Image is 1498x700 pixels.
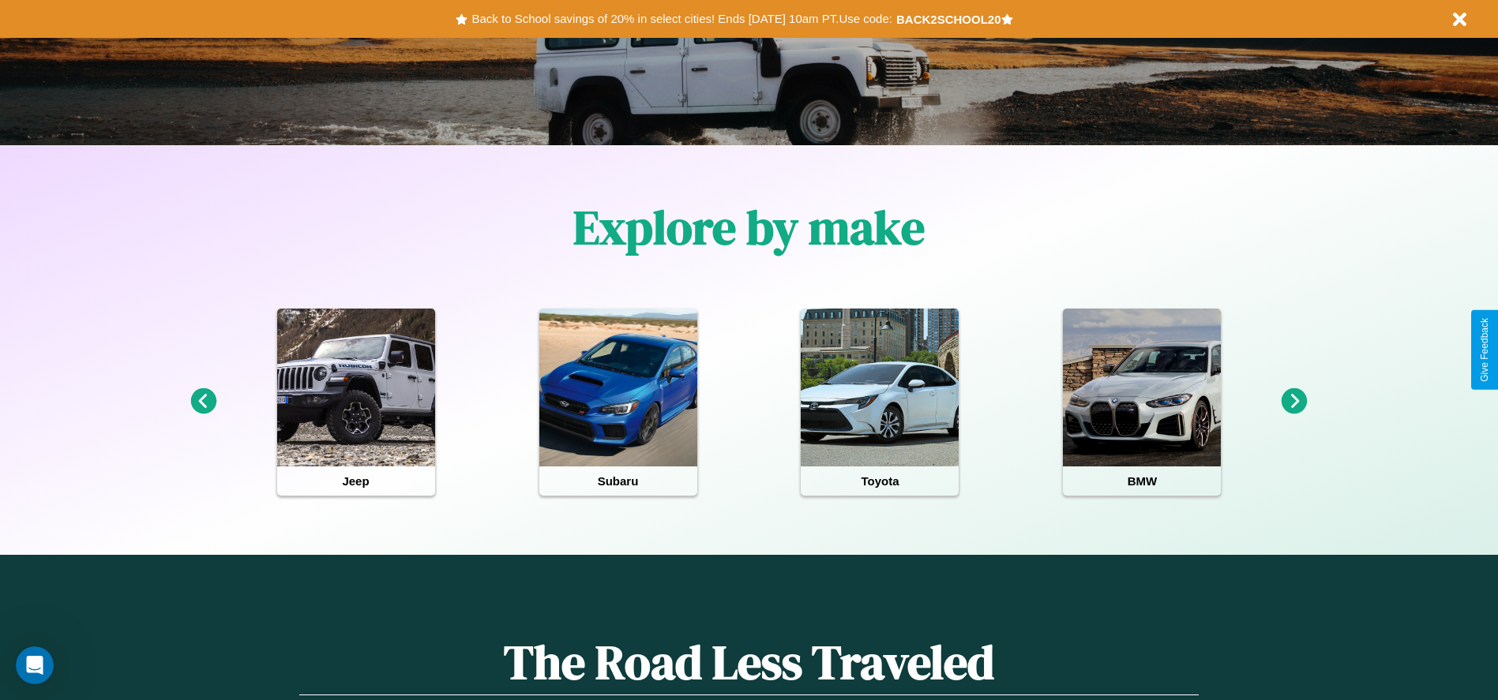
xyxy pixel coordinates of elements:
h4: Jeep [277,466,435,496]
h1: The Road Less Traveled [299,630,1198,695]
b: BACK2SCHOOL20 [896,13,1001,26]
h1: Explore by make [573,195,925,260]
h4: Toyota [801,466,959,496]
iframe: Intercom live chat [16,646,54,684]
button: Back to School savings of 20% in select cities! Ends [DATE] 10am PT.Use code: [467,8,895,30]
h4: BMW [1063,466,1221,496]
div: Give Feedback [1479,318,1490,382]
h4: Subaru [539,466,697,496]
